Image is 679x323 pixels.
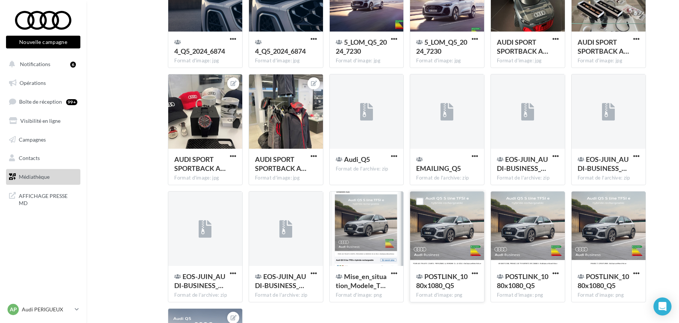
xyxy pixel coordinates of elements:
span: EOS-JUIN_AUDI-BUSINESS_Q5-SB-E-HYBRID_PL-1080x1080 [255,272,306,290]
a: Boîte de réception99+ [5,94,82,110]
div: Format d'image: jpg [255,175,317,181]
span: 5_LOM_Q5_2024_7230 [416,38,467,55]
span: AUDI SPORT SPORTBACK AUDISPORT LUXE PREMIUM QUATTRO TFSI CAR CARS A1 A3 A4 A5 A6 A7 A8 Q2 Q3 Q4 Q... [255,155,306,172]
div: Format de l'archive: zip [336,166,398,172]
div: Format d'image: jpg [416,57,478,64]
div: Format d'image: png [497,292,559,299]
div: Format d'image: png [578,292,640,299]
div: Format d'image: jpg [578,57,640,64]
a: Visibilité en ligne [5,113,82,129]
span: Audi_Q5 [344,155,370,163]
div: Format d'image: jpg [336,57,398,64]
div: Format de l'archive: zip [497,175,559,181]
a: Opérations [5,75,82,91]
span: EOS-JUIN_AUDI-BUSINESS_Q5-E-HYBRID_CAR-1080x1080 [497,155,548,172]
a: Contacts [5,150,82,166]
div: 6 [70,62,76,68]
span: AUDI SPORT SPORTBACK AUDISPORT LUXE PREMIUM QUATTRO TFSI CAR CARS A1 A3 A4 A5 A6 A7 A8 Q2 Q3 Q4 Q... [174,155,226,172]
div: Format d'image: jpg [255,57,317,64]
div: Format d'image: png [416,292,478,299]
span: 5_LOM_Q5_2024_7230 [336,38,387,55]
span: Contacts [19,155,40,161]
span: Notifications [20,61,50,67]
div: Format de l'archive: zip [578,175,640,181]
div: 99+ [66,99,77,105]
span: Médiathèque [19,174,50,180]
a: Médiathèque [5,169,82,185]
span: AUDI SPORT SPORTBACK AUDISPORT LUXE PREMIUM QUATTRO TFSI CAR CARS A1 A3 A4 A5 A6 A7 A8 Q2 Q3 Q4 Q... [578,38,629,55]
span: 4_Q5_2024_6874 [255,47,306,55]
span: POSTLINK_1080x1080_Q5 [416,272,468,290]
div: Format de l'archive: zip [416,175,478,181]
div: Format de l'archive: zip [255,292,317,299]
span: Mise_en_situation_Modele_TFSIe_Q5 [336,272,386,290]
div: Format d'image: jpg [174,57,236,64]
a: AP Audi PERIGUEUX [6,302,80,317]
div: Format d'image: jpg [174,175,236,181]
span: AP [10,306,17,313]
a: Campagnes [5,132,82,148]
div: Open Intercom Messenger [653,297,671,315]
span: Opérations [20,80,46,86]
span: AFFICHAGE PRESSE MD [19,191,77,207]
span: AUDI SPORT SPORTBACK AUDISPORT LUXE PREMIUM QUATTRO TFSI CAR CARS A1 A3 A4 A5 A6 A7 A8 Q2 Q3 Q4 Q... [497,38,548,55]
span: Boîte de réception [19,98,62,105]
span: Visibilité en ligne [20,118,60,124]
div: Format d'image: png [336,292,398,299]
span: EOS-JUIN_AUDI-BUSINESS_Q5-SB-E-HYBRID_CAR-1080x1080 [174,272,225,290]
span: POSTLINK_1080x1080_Q5 [497,272,548,290]
a: AFFICHAGE PRESSE MD [5,188,82,210]
span: 4_Q5_2024_6874 [174,47,225,55]
span: EMAILING_Q5 [416,164,461,172]
div: Format de l'archive: zip [174,292,236,299]
button: Nouvelle campagne [6,36,80,48]
span: EOS-JUIN_AUDI-BUSINESS_Q5-E-HYBRID_PL-1080x1080 [578,155,629,172]
p: Audi PERIGUEUX [22,306,72,313]
span: POSTLINK_1080x1080_Q5 [578,272,629,290]
div: Format d'image: jpg [497,57,559,64]
span: Campagnes [19,136,46,142]
button: Notifications 6 [5,56,79,72]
